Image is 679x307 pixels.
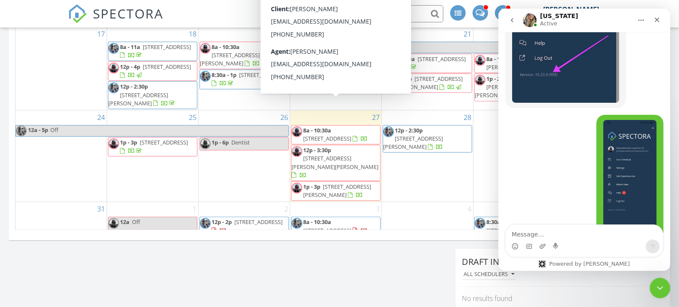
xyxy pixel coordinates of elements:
[239,71,287,79] span: [STREET_ADDRESS]
[200,217,289,236] a: 12p - 2p [STREET_ADDRESS]
[381,110,473,202] td: Go to August 28, 2025
[292,42,302,53] img: 20200214_082602.jpg
[303,42,324,53] span: 12a - 5p
[462,256,545,267] span: Draft Inspections
[303,55,379,71] a: 1p - 4:30p [STREET_ADDRESS][PERSON_NAME]
[486,218,514,226] span: 8:30a - 11a
[107,27,199,110] td: Go to August 18, 2025
[140,138,188,146] span: [STREET_ADDRESS]
[475,75,554,99] a: 1p - 2p [STREET_ADDRESS][PERSON_NAME][PERSON_NAME]
[120,83,148,90] span: 12p - 2:30p
[292,183,302,193] img: jim_photo.jpg
[120,43,140,51] span: 8a - 11a
[383,125,472,153] a: 12p - 2:30p [STREET_ADDRESS][PERSON_NAME]
[143,63,191,71] span: [STREET_ADDRESS]
[120,63,140,71] span: 12p - 4p
[370,27,381,41] a: Go to August 20, 2025
[200,43,211,54] img: jim_photo.jpg
[212,218,232,226] span: 12p - 2p
[383,75,394,86] img: jim_photo.jpg
[303,218,331,226] span: 8a - 10:30a
[475,75,485,86] img: jim_photo.jpg
[95,27,107,41] a: Go to August 17, 2025
[108,61,197,81] a: 12p - 4p [STREET_ADDRESS]
[120,43,191,59] a: 8a - 11a [STREET_ADDRESS]
[200,42,289,70] a: 8a - 10:30a [STREET_ADDRESS][PERSON_NAME]
[68,4,87,23] img: The Best Home Inspection Software - Spectora
[108,138,119,149] img: jim_photo.jpg
[418,55,466,63] span: [STREET_ADDRESS]
[303,183,371,199] span: [STREET_ADDRESS][PERSON_NAME]
[15,110,107,202] td: Go to August 24, 2025
[303,183,371,199] a: 1p - 3p [STREET_ADDRESS][PERSON_NAME]
[383,74,472,93] a: 1p - 4p [STREET_ADDRESS][PERSON_NAME]
[290,110,382,202] td: Go to August 27, 2025
[383,54,472,73] a: 8a - 10a [STREET_ADDRESS]
[292,55,302,66] img: jim_photo.jpg
[383,126,443,150] a: 12p - 2:30p [STREET_ADDRESS][PERSON_NAME]
[395,75,463,91] span: [STREET_ADDRESS][PERSON_NAME]
[474,217,564,236] a: 8:30a - 11a [STREET_ADDRESS]
[199,110,290,202] td: Go to August 26, 2025
[486,55,557,71] a: 8a - 12p [STREET_ADDRESS][PERSON_NAME]
[93,4,163,22] span: SPECTORA
[292,146,378,179] a: 12p - 3:30p [STREET_ADDRESS][PERSON_NAME][PERSON_NAME]
[291,217,381,236] a: 8a - 10:30a [STREET_ADDRESS]
[474,54,564,73] a: 8a - 12p [STREET_ADDRESS][PERSON_NAME]
[187,111,198,124] a: Go to August 25, 2025
[199,202,290,257] td: Go to September 2, 2025
[303,146,331,154] span: 12p - 3:30p
[303,135,351,142] span: [STREET_ADDRESS]
[486,55,507,63] span: 8a - 12p
[212,71,237,79] span: 8:30a - 1p
[291,145,381,181] a: 12p - 3:30p [STREET_ADDRESS][PERSON_NAME][PERSON_NAME]
[292,146,302,157] img: jim_photo.jpg
[279,111,290,124] a: Go to August 26, 2025
[395,75,463,91] a: 1p - 4p [STREET_ADDRESS][PERSON_NAME]
[395,126,423,134] span: 12p - 2:30p
[132,218,140,226] span: Off
[462,111,473,124] a: Go to August 28, 2025
[290,27,382,110] td: Go to August 20, 2025
[303,227,351,234] span: [STREET_ADDRESS]
[498,9,670,271] iframe: Intercom live chat
[473,27,565,110] td: Go to August 22, 2025
[108,63,119,74] img: jim_photo.jpg
[28,126,49,136] span: 12a - 5p
[473,110,565,202] td: Go to August 29, 2025
[191,202,198,216] a: Go to September 1, 2025
[303,55,328,63] span: 1p - 4:30p
[108,42,197,61] a: 8a - 11a [STREET_ADDRESS]
[108,81,197,109] a: 12p - 2:30p [STREET_ADDRESS][PERSON_NAME]
[108,218,119,229] img: jim_photo.jpg
[475,55,485,66] img: jim_photo.jpg
[303,126,331,134] span: 8a - 10:30a
[283,202,290,216] a: Go to September 2, 2025
[15,27,107,110] td: Go to August 17, 2025
[120,218,129,226] span: 12a
[200,218,211,229] img: 20200214_082602.jpg
[212,71,287,87] a: 8:30a - 1p [STREET_ADDRESS]
[466,202,473,216] a: Go to September 4, 2025
[15,202,107,257] td: Go to August 31, 2025
[486,218,551,234] a: 8:30a - 11a [STREET_ADDRESS]
[290,202,382,257] td: Go to September 3, 2025
[464,271,514,277] div: All schedulers
[231,138,250,146] span: Dentist
[462,27,473,41] a: Go to August 21, 2025
[212,43,240,51] span: 8a - 10:30a
[27,234,34,241] button: Gif picker
[395,55,466,71] a: 8a - 10a [STREET_ADDRESS]
[200,70,289,89] a: 8:30a - 1p [STREET_ADDRESS]
[147,231,161,245] button: Send a message…
[303,126,368,142] a: 8a - 10:30a [STREET_ADDRESS]
[107,110,199,202] td: Go to August 25, 2025
[120,63,191,79] a: 12p - 4p [STREET_ADDRESS]
[326,43,334,50] span: Off
[212,138,229,146] span: 1p - 6p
